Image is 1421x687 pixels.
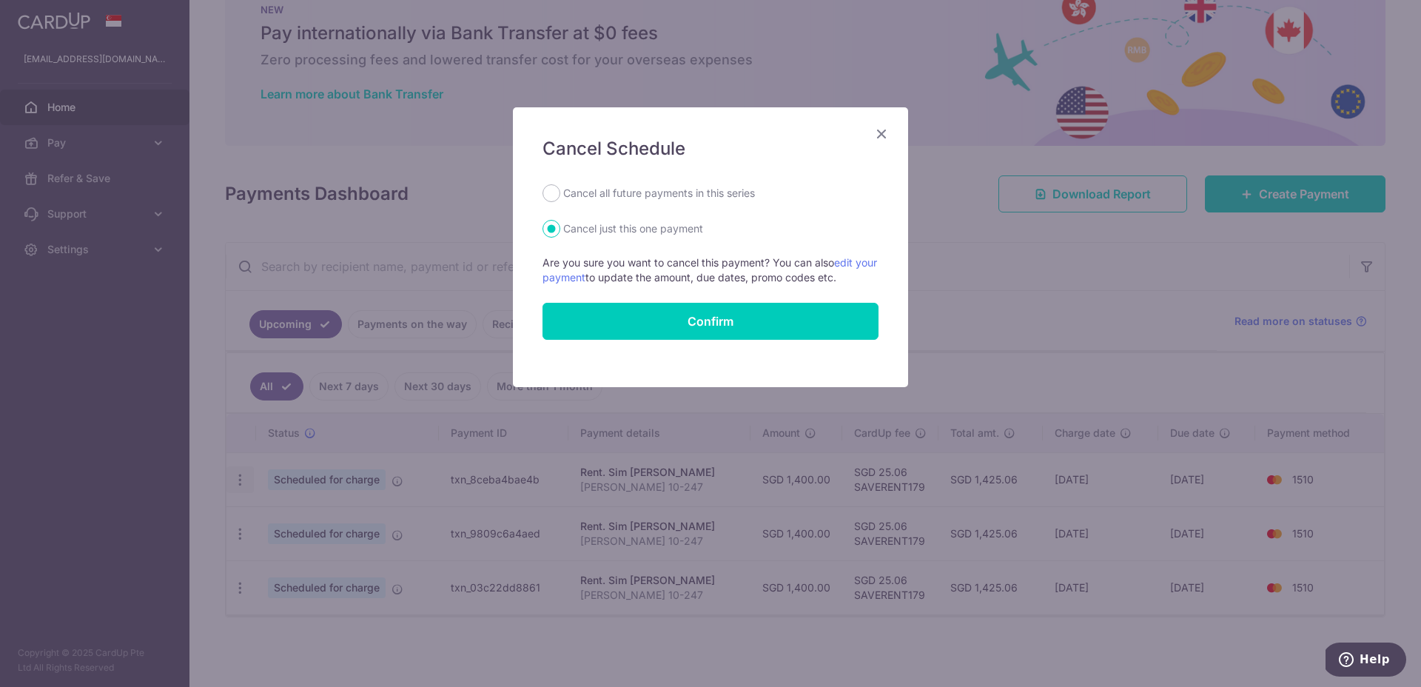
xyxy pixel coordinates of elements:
[542,303,879,340] button: Confirm
[542,137,879,161] h5: Cancel Schedule
[873,125,890,143] button: Close
[1326,643,1406,680] iframe: Opens a widget where you can find more information
[542,255,879,285] p: Are you sure you want to cancel this payment? You can also to update the amount, due dates, promo...
[563,220,703,238] label: Cancel just this one payment
[563,184,755,202] label: Cancel all future payments in this series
